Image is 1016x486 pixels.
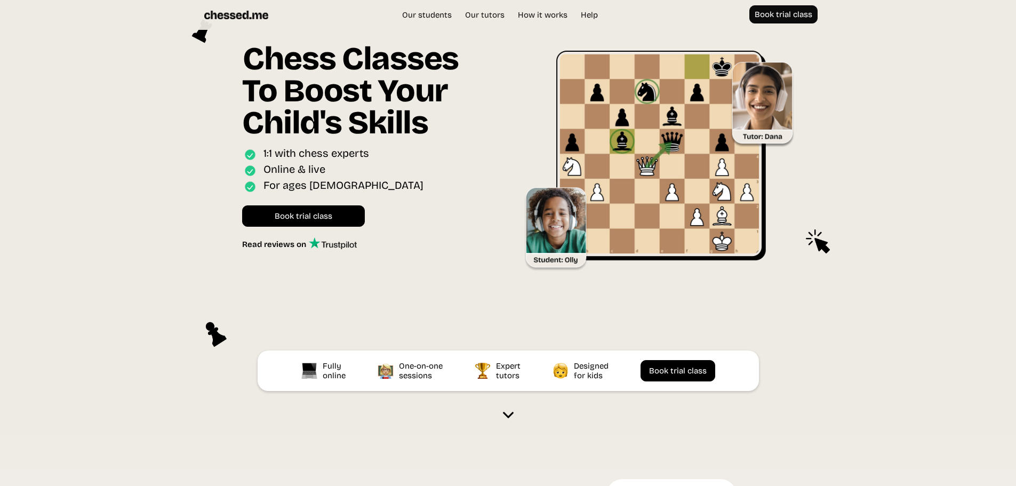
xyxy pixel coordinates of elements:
[263,163,325,178] div: Online & live
[242,205,365,227] a: Book trial class
[242,237,357,249] a: Read reviews on
[574,361,611,380] div: Designed for kids
[513,10,573,20] a: How it works
[749,5,818,23] a: Book trial class
[397,10,457,20] a: Our students
[575,10,603,20] a: Help
[460,10,510,20] a: Our tutors
[263,179,423,194] div: For ages [DEMOGRAPHIC_DATA]
[242,43,492,147] h1: Chess Classes To Boost Your Child's Skills
[242,240,309,249] div: Read reviews on
[641,360,715,381] a: Book trial class
[263,147,369,162] div: 1:1 with chess experts
[399,361,445,380] div: One-on-one sessions
[496,361,523,380] div: Expert tutors
[323,361,348,380] div: Fully online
